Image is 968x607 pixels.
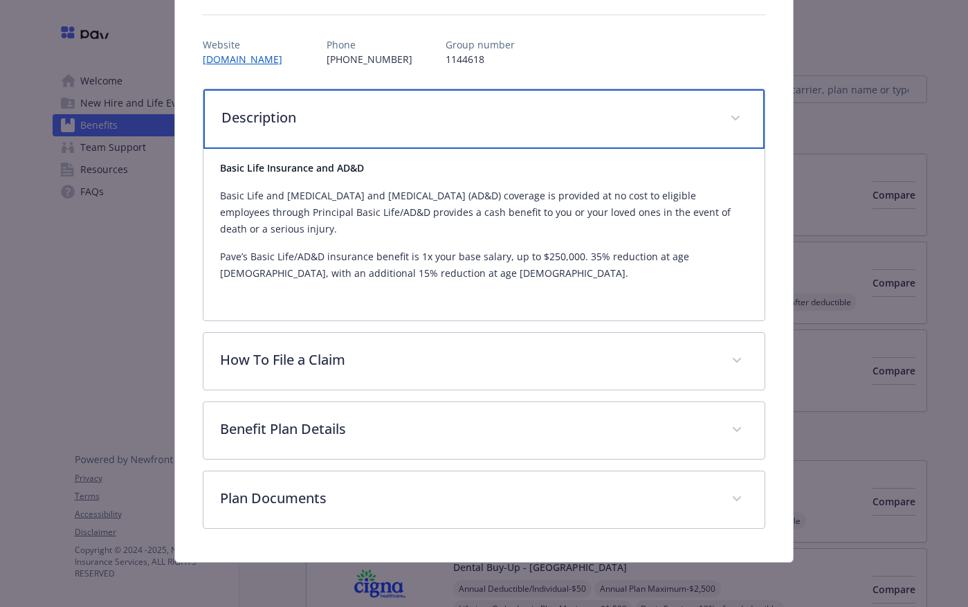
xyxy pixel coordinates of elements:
p: Website [203,37,293,52]
p: Benefit Plan Details [220,419,715,440]
strong: Basic Life Insurance and AD&D [220,161,364,174]
div: Description [203,89,765,149]
p: Plan Documents [220,488,715,509]
p: How To File a Claim [220,350,715,370]
div: Benefit Plan Details [203,402,765,459]
p: 1144618 [446,52,515,66]
a: [DOMAIN_NAME] [203,53,293,66]
p: Group number [446,37,515,52]
div: How To File a Claim [203,333,765,390]
p: Phone [327,37,412,52]
div: Plan Documents [203,471,765,528]
div: Description [203,149,765,320]
p: Description [221,107,713,128]
p: [PHONE_NUMBER] [327,52,412,66]
p: Basic Life and [MEDICAL_DATA] and [MEDICAL_DATA] (AD&D) coverage is provided at no cost to eligib... [220,188,748,237]
p: Pave’s Basic Life/AD&D insurance benefit is 1x your base salary, up to $250,000. 35% reduction at... [220,248,748,282]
